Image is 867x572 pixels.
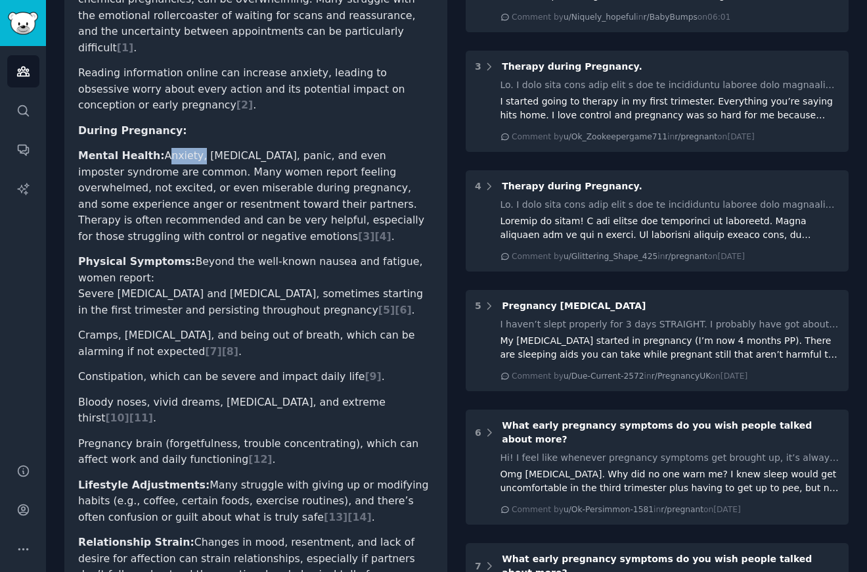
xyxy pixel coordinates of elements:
span: [ 9 ] [365,370,381,383]
div: I started going to therapy in my first trimester. Everything you’re saying hits home. I love cont... [500,95,840,122]
img: GummySearch logo [8,12,38,35]
div: 4 [475,179,481,193]
span: [ 1 ] [117,41,133,54]
div: Loremip do sitam! C adi elitse doe temporinci ut laboreetd. Magna aliquaen adm ve qui n exerci. U... [500,214,840,242]
li: Beyond the well-known nausea and fatigue, women report: [78,254,433,468]
div: Comment by in on [DATE] [512,371,747,383]
div: Lo. I dolo sita cons adip elit s doe te incididuntu laboree dolo magnaali enima minim veniam qui ... [500,78,840,92]
span: [ 8 ] [222,345,238,358]
li: Reading information online can increase anxiety, leading to obsessive worry about every action an... [78,65,433,114]
span: [ 14 ] [347,511,371,523]
span: [ 12 ] [248,453,272,465]
span: u/Glittering_Shape_425 [564,252,657,261]
strong: During Pregnancy: [78,124,187,137]
span: [ 5 ] [378,304,395,316]
li: Many struggle with giving up or modifying habits (e.g., coffee, certain foods, exercise routines)... [78,477,433,526]
div: Hi! I feel like whenever pregnancy symptoms get brought up, it’s always just nausea, throwing up,... [500,451,840,465]
div: Comment by in on [DATE] [512,131,755,143]
span: [ 11 ] [129,412,153,424]
span: Therapy during Pregnancy. [502,181,642,191]
div: My [MEDICAL_DATA] started in pregnancy (I’m now 4 months PP). There are sleeping aids you can tak... [500,334,840,362]
strong: Physical Symptoms: [78,255,195,268]
span: r/pregnant [665,252,707,261]
div: Omg [MEDICAL_DATA]. Why did no one warn me? I knew sleep would get uncomfortable in the third tri... [500,467,840,495]
strong: Relationship Strain: [78,536,194,548]
div: Comment by in on [DATE] [512,251,745,263]
div: Comment by in on 06:01 [512,12,730,24]
div: I haven’t slept properly for 3 days STRAIGHT. I probably have got about 6 hours over these days a... [500,318,840,331]
span: r/pregnant [661,505,703,514]
span: [ 4 ] [374,230,391,243]
span: Pregnancy [MEDICAL_DATA] [502,300,646,311]
strong: Mental Health: [78,149,165,162]
div: 5 [475,299,481,313]
span: [ 6 ] [395,304,411,316]
span: r/pregnant [675,132,717,141]
div: Lo. I dolo sita cons adip elit s doe te incididuntu laboree dolo magnaali enima minim veniam qui ... [500,198,840,212]
span: u/Due-Current-2572 [564,371,644,381]
span: r/PregnancyUK [652,371,711,381]
span: u/Ok-Persimmon-1581 [564,505,654,514]
li: Pregnancy brain (forgetfulness, trouble concentrating), which can affect work and daily functioni... [78,436,433,468]
span: [ 7 ] [205,345,221,358]
span: [ 10 ] [105,412,129,424]
li: Cramps, [MEDICAL_DATA], and being out of breath, which can be alarming if not expected . [78,327,433,360]
span: Therapy during Pregnancy. [502,61,642,72]
span: r/BabyBumps [643,12,697,22]
span: u/Ok_Zookeepergame711 [564,132,667,141]
li: Bloody noses, vivid dreams, [MEDICAL_DATA], and extreme thirst . [78,394,433,427]
li: Anxiety, [MEDICAL_DATA], panic, and even imposter syndrome are common. Many women report feeling ... [78,148,433,245]
span: [ 3 ] [358,230,374,243]
span: [ 2 ] [236,99,253,111]
strong: Lifestyle Adjustments: [78,479,210,491]
span: u/Niquely_hopeful [564,12,636,22]
li: Severe [MEDICAL_DATA] and [MEDICAL_DATA], sometimes starting in the first trimester and persistin... [78,286,433,318]
li: Constipation, which can be severe and impact daily life . [78,369,433,385]
span: [ 13 ] [324,511,347,523]
div: 6 [475,426,481,440]
div: 3 [475,60,481,74]
span: What early pregnancy symptoms do you wish people talked about more? [502,420,812,444]
div: Comment by in on [DATE] [512,504,741,516]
